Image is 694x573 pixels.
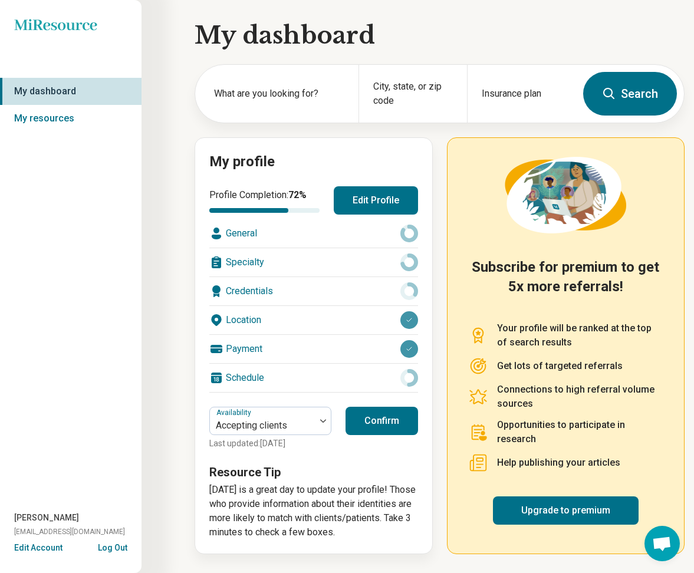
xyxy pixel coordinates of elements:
div: Schedule [209,364,418,392]
button: Edit Account [14,542,63,554]
p: Get lots of targeted referrals [497,359,623,373]
h2: Subscribe for premium to get 5x more referrals! [469,258,663,307]
button: Edit Profile [334,186,418,215]
h1: My dashboard [195,19,685,52]
div: Open chat [644,526,680,561]
a: Upgrade to premium [493,496,639,525]
h2: My profile [209,152,418,172]
p: Connections to high referral volume sources [497,383,663,411]
label: What are you looking for? [214,87,344,101]
div: Payment [209,335,418,363]
p: [DATE] is a great day to update your profile! Those who provide information about their identitie... [209,483,418,539]
button: Log Out [98,542,127,551]
div: General [209,219,418,248]
p: Last updated: [DATE] [209,437,331,450]
div: Location [209,306,418,334]
div: Credentials [209,277,418,305]
div: Profile Completion: [209,188,320,213]
h3: Resource Tip [209,464,418,480]
button: Confirm [346,407,418,435]
p: Your profile will be ranked at the top of search results [497,321,663,350]
button: Search [583,72,677,116]
label: Availability [216,409,254,417]
span: 72 % [288,189,307,200]
span: [PERSON_NAME] [14,512,79,524]
span: [EMAIL_ADDRESS][DOMAIN_NAME] [14,526,125,537]
div: Specialty [209,248,418,276]
p: Opportunities to participate in research [497,418,663,446]
p: Help publishing your articles [497,456,620,470]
